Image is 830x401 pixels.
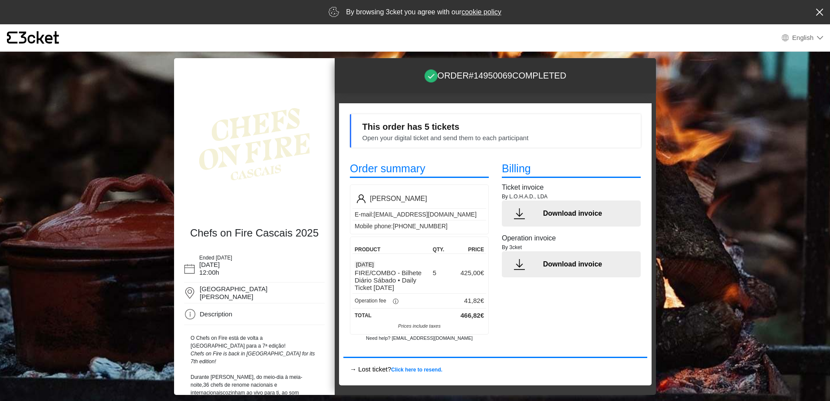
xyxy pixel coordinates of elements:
div: Open your digital ticket and send them to each participant [362,133,529,143]
p: Prices include taxes [359,322,480,330]
p: E-mail: [352,209,486,220]
img: down-arrow.13473f1f.png [514,208,525,219]
p: By L.O.H.A.D., LDA [502,193,641,200]
img: down-arrow.13473f1f.png [514,259,525,270]
p: FIRE/COMBO - Bilhete Diário Sábado • Daily Ticket [DATE] [355,269,428,291]
p: By browsing 3cket you agree with our [346,7,501,17]
p: 5 [431,269,453,276]
img: correct.png [425,69,438,82]
p: Ticket invoice [502,182,641,193]
span: 41,82 [464,297,481,304]
p: Order completed [425,69,567,83]
p: Mobile phone: [352,220,486,232]
div: ⓘ [386,297,405,306]
button: ⓘ [386,295,405,308]
p: Operation invoice [502,233,641,243]
p: Order summary [350,161,489,178]
span: [GEOGRAPHIC_DATA][PERSON_NAME] [200,285,267,300]
strong: O Chefs on Fire está de volta a [GEOGRAPHIC_DATA] para a 7ª edição! [191,335,286,349]
p: qty. [433,246,451,253]
em: Chefs on Fire is back in [GEOGRAPHIC_DATA] for its 7th edition! [191,351,315,365]
p: [PERSON_NAME] [370,194,427,204]
p: Need help? [EMAIL_ADDRESS][DOMAIN_NAME] [350,335,489,342]
p: € [453,296,484,306]
b: Click here to resend. [391,367,442,373]
div: This order has 5 tickets [357,120,529,143]
p: By 3cket [502,243,641,251]
span: Ended [DATE] [199,255,232,261]
img: a60027f8ff60431093441312942d9031.png [182,73,327,218]
p: Download invoice [543,208,634,219]
p: 425,00€ [453,269,484,276]
h4: Chefs on Fire Cascais 2025 [186,227,323,240]
strong: 36 chefs de renome nacionais e internacionais [191,382,277,396]
p: € [455,311,484,321]
a: cookie policy [461,8,501,16]
data-tag: [EMAIL_ADDRESS][DOMAIN_NAME] [374,211,477,218]
img: Pgo8IS0tIEdlbmVyYXRvcjogQWRvYmUgSWxsdXN0cmF0b3IgMTkuMC4wLCBTVkcgRXhwb3J0IFBsdWctSW4gLiBTVkcgVmVyc... [357,194,366,203]
button: → Lost ticket?Click here to resend. [350,365,442,375]
p: Product [355,246,428,253]
data-tag: [PHONE_NUMBER] [393,223,448,230]
p: Download invoice [543,259,634,270]
span: 466,82 [461,312,481,319]
p: Total [355,312,451,319]
p: Price [455,246,484,253]
g: {' '} [7,32,17,44]
p: Operation fee [355,297,386,305]
p: Billing [502,161,641,178]
span: [DATE] [355,261,375,268]
b: #14950069 [469,71,512,80]
span: Description [200,310,232,318]
span: [DATE] 12:00h [199,261,220,276]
